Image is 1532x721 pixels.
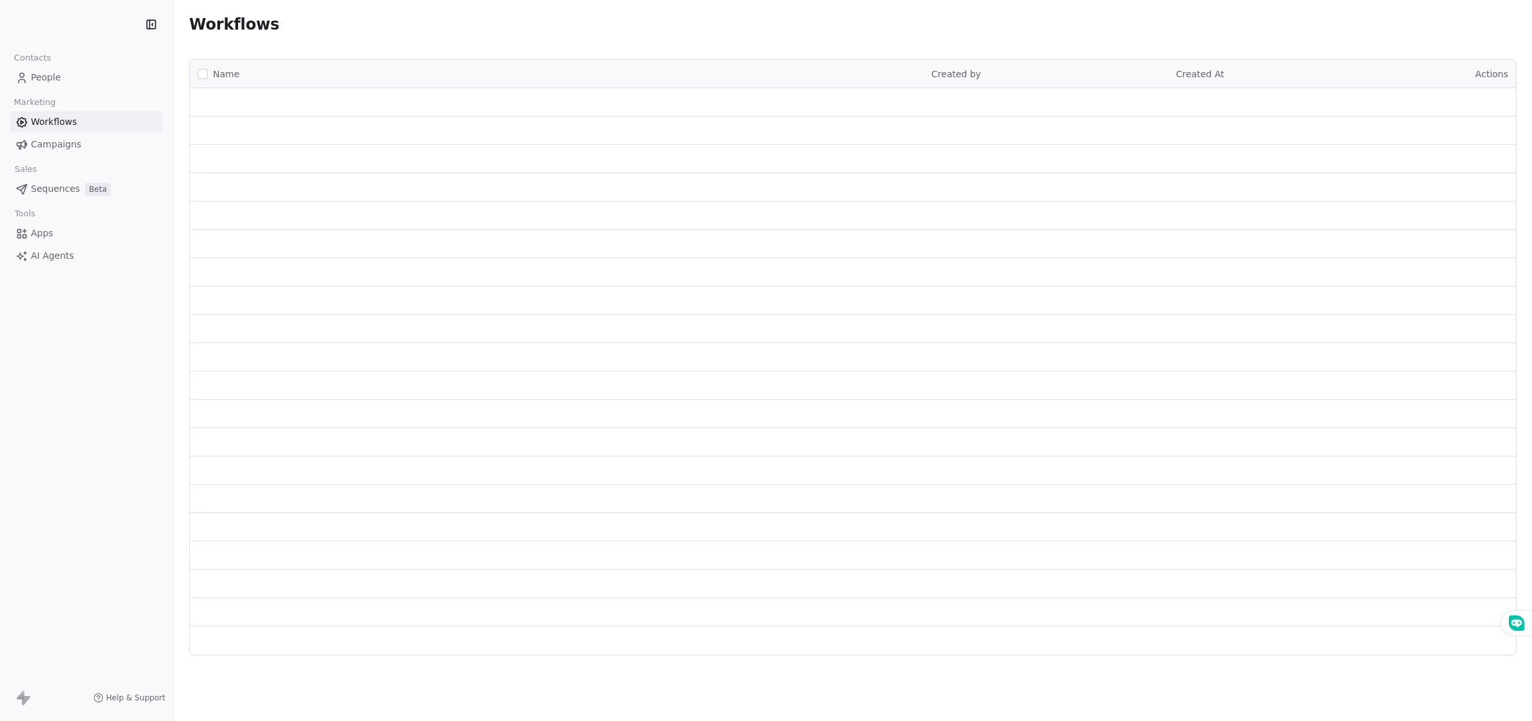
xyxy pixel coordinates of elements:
[10,223,163,244] a: Apps
[31,182,80,196] span: Sequences
[10,245,163,267] a: AI Agents
[8,93,61,112] span: Marketing
[8,48,57,68] span: Contacts
[93,693,165,703] a: Help & Support
[932,69,981,79] span: Created by
[10,178,163,200] a: SequencesBeta
[31,227,53,240] span: Apps
[31,138,81,151] span: Campaigns
[1176,69,1224,79] span: Created At
[10,111,163,133] a: Workflows
[106,693,165,703] span: Help & Support
[10,67,163,88] a: People
[9,160,42,179] span: Sales
[189,15,279,33] span: Workflows
[31,115,77,129] span: Workflows
[10,134,163,155] a: Campaigns
[9,204,41,223] span: Tools
[1475,69,1508,79] span: Actions
[213,68,239,81] span: Name
[85,183,111,196] span: Beta
[31,249,74,263] span: AI Agents
[31,71,61,84] span: People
